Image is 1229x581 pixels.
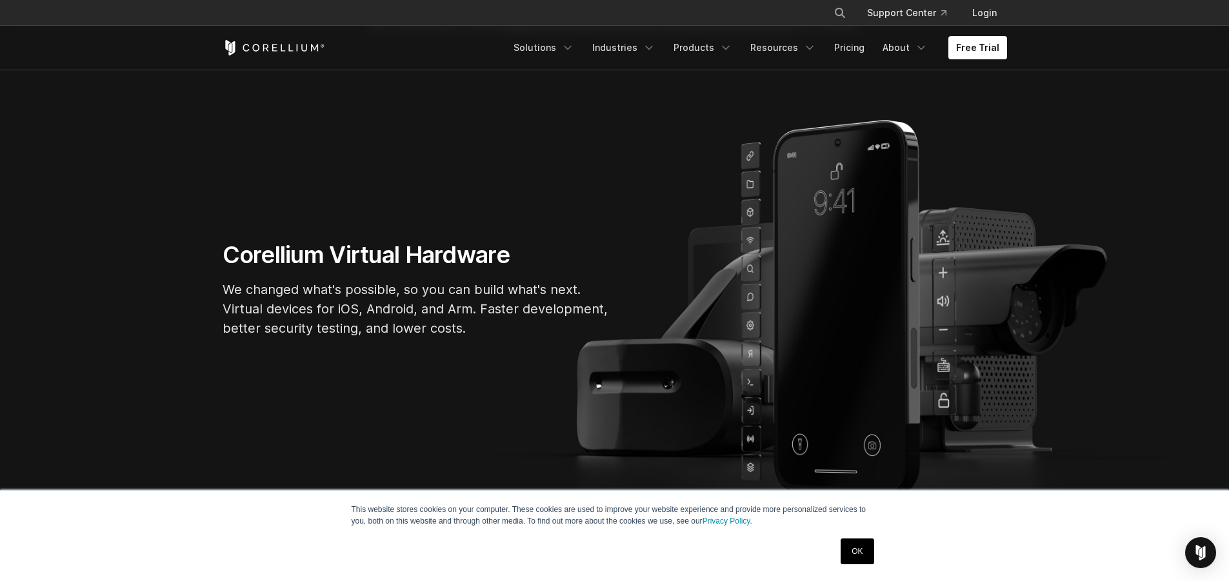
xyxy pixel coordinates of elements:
div: Navigation Menu [506,36,1007,59]
a: Free Trial [948,36,1007,59]
a: Pricing [826,36,872,59]
p: This website stores cookies on your computer. These cookies are used to improve your website expe... [352,504,878,527]
a: Login [962,1,1007,25]
a: OK [841,538,874,564]
a: Resources [743,36,824,59]
a: About [875,36,935,59]
a: Solutions [506,36,582,59]
a: Support Center [857,1,957,25]
a: Privacy Policy. [703,517,752,526]
p: We changed what's possible, so you can build what's next. Virtual devices for iOS, Android, and A... [223,280,610,338]
div: Navigation Menu [818,1,1007,25]
a: Products [666,36,740,59]
a: Industries [585,36,663,59]
button: Search [828,1,852,25]
a: Corellium Home [223,40,325,55]
div: Open Intercom Messenger [1185,537,1216,568]
h1: Corellium Virtual Hardware [223,241,610,270]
